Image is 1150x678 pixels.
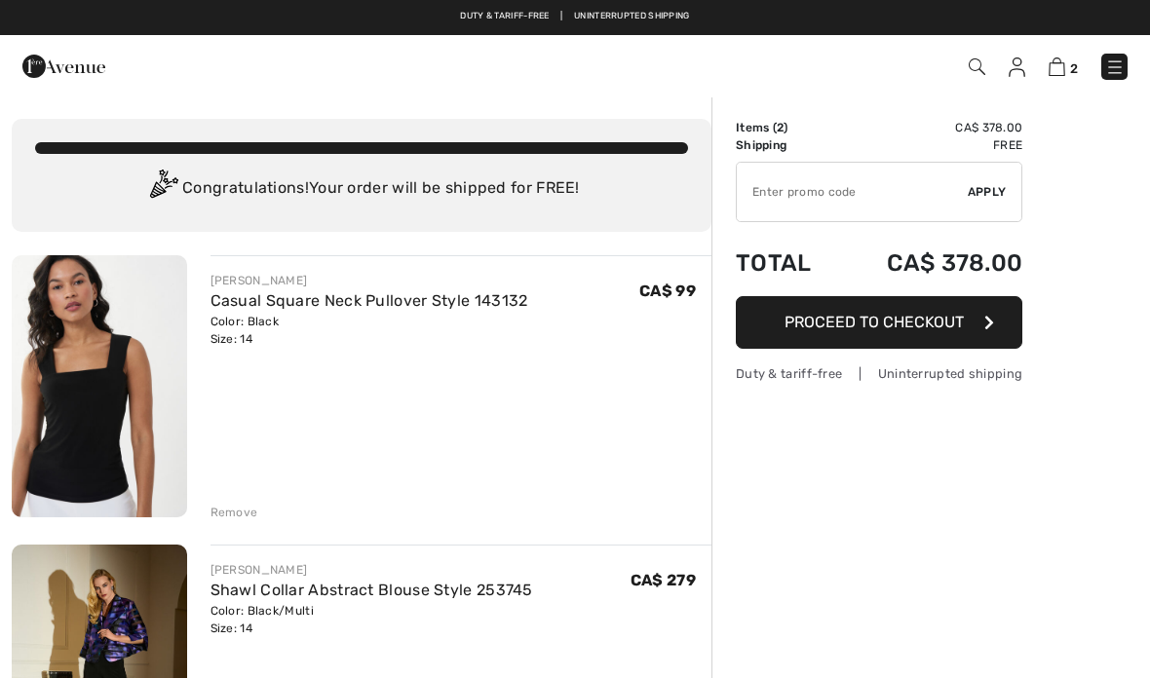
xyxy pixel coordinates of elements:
td: Items ( ) [736,119,838,136]
div: Remove [211,504,258,521]
span: 2 [777,121,784,134]
span: Apply [968,183,1007,201]
td: CA$ 378.00 [838,119,1022,136]
img: Search [969,58,985,75]
a: 2 [1049,55,1078,78]
img: Casual Square Neck Pullover Style 143132 [12,255,187,517]
div: Color: Black Size: 14 [211,313,528,348]
img: 1ère Avenue [22,47,105,86]
td: Shipping [736,136,838,154]
img: Shopping Bag [1049,57,1065,76]
td: CA$ 378.00 [838,230,1022,296]
span: 2 [1070,61,1078,76]
a: Shawl Collar Abstract Blouse Style 253745 [211,581,533,599]
div: Duty & tariff-free | Uninterrupted shipping [736,364,1022,383]
span: CA$ 279 [631,571,696,589]
div: Congratulations! Your order will be shipped for FREE! [35,169,688,208]
div: [PERSON_NAME] [211,272,528,289]
input: Promo code [737,163,968,221]
img: Congratulation2.svg [143,169,182,208]
td: Free [838,136,1022,154]
span: Proceed to Checkout [785,313,964,331]
button: Proceed to Checkout [736,296,1022,349]
div: Color: Black/Multi Size: 14 [211,602,533,637]
img: My Info [1009,57,1025,77]
td: Total [736,230,838,296]
a: Casual Square Neck Pullover Style 143132 [211,291,528,310]
div: [PERSON_NAME] [211,561,533,579]
img: Menu [1105,57,1125,77]
a: 1ère Avenue [22,56,105,74]
span: CA$ 99 [639,282,696,300]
